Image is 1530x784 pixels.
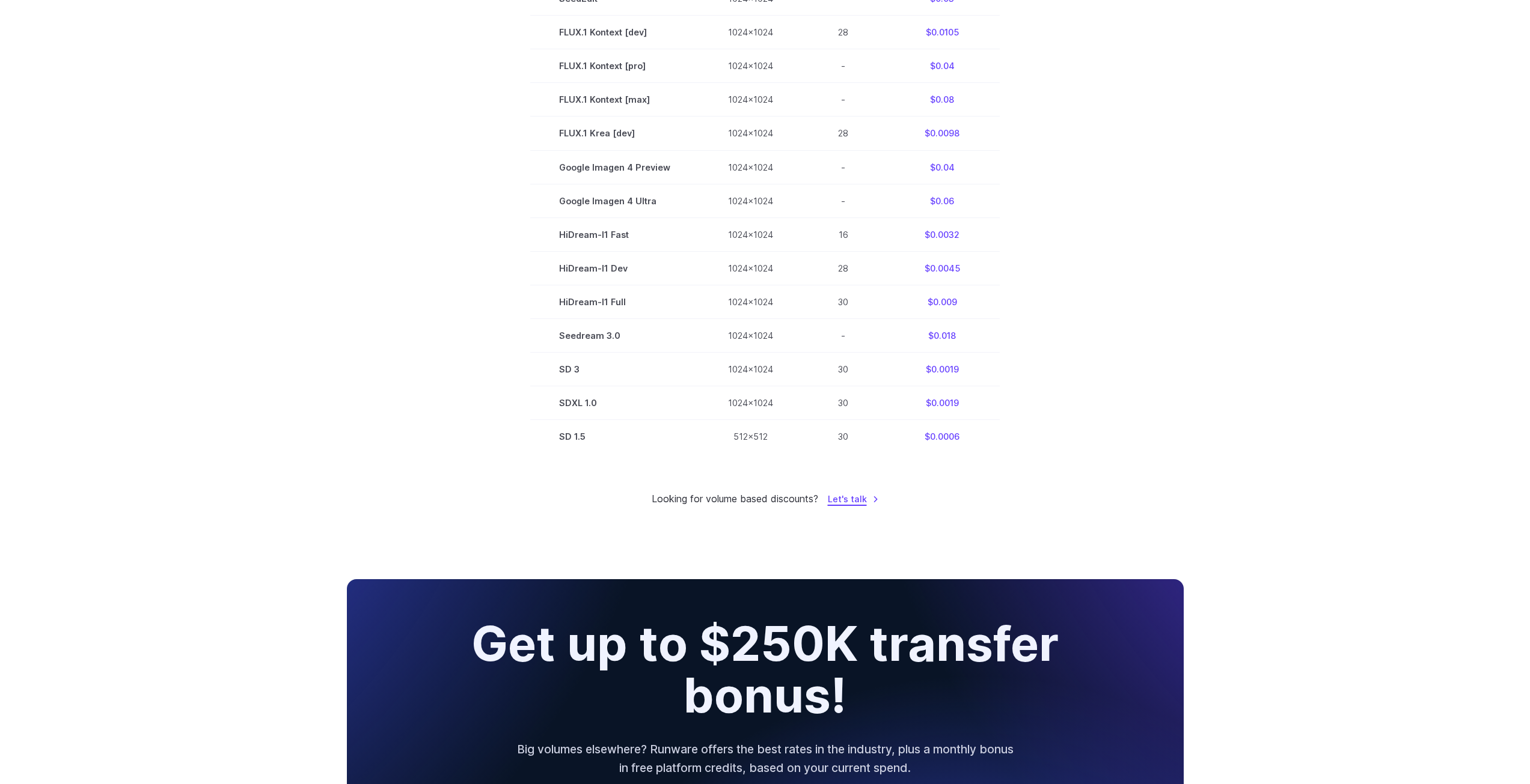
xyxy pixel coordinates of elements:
[884,49,1000,83] td: $0.04
[884,117,1000,150] td: $0.0098
[802,318,884,352] td: -
[802,217,884,251] td: 16
[884,217,1000,251] td: $0.0032
[884,352,1000,386] td: $0.0019
[530,16,699,49] td: FLUX.1 Kontext [dev]
[884,285,1000,318] td: $0.009
[802,386,884,419] td: 30
[802,251,884,285] td: 28
[828,492,879,506] a: Let's talk
[699,419,802,453] td: 512x512
[461,618,1069,722] h2: Get up to $250K transfer bonus!
[802,352,884,386] td: 30
[802,150,884,184] td: -
[530,386,699,419] td: SDXL 1.0
[802,184,884,217] td: -
[699,386,802,419] td: 1024x1024
[530,83,699,117] td: FLUX.1 Kontext [max]
[802,285,884,318] td: 30
[884,83,1000,117] td: $0.08
[802,83,884,117] td: -
[530,352,699,386] td: SD 3
[530,251,699,285] td: HiDream-I1 Dev
[699,184,802,217] td: 1024x1024
[699,49,802,83] td: 1024x1024
[530,117,699,150] td: FLUX.1 Krea [dev]
[884,386,1000,419] td: $0.0019
[699,352,802,386] td: 1024x1024
[884,419,1000,453] td: $0.0006
[699,150,802,184] td: 1024x1024
[515,740,1015,777] p: Big volumes elsewhere? Runware offers the best rates in the industry, plus a monthly bonus in fre...
[884,16,1000,49] td: $0.0105
[884,318,1000,352] td: $0.018
[530,419,699,453] td: SD 1.5
[530,49,699,83] td: FLUX.1 Kontext [pro]
[884,150,1000,184] td: $0.04
[530,150,699,184] td: Google Imagen 4 Preview
[530,217,699,251] td: HiDream-I1 Fast
[884,184,1000,217] td: $0.06
[802,49,884,83] td: -
[699,117,802,150] td: 1024x1024
[699,285,802,318] td: 1024x1024
[802,117,884,150] td: 28
[699,83,802,117] td: 1024x1024
[884,251,1000,285] td: $0.0045
[699,251,802,285] td: 1024x1024
[802,419,884,453] td: 30
[530,318,699,352] td: Seedream 3.0
[530,184,699,217] td: Google Imagen 4 Ultra
[530,285,699,318] td: HiDream-I1 Full
[699,217,802,251] td: 1024x1024
[652,491,818,507] small: Looking for volume based discounts?
[699,318,802,352] td: 1024x1024
[699,16,802,49] td: 1024x1024
[802,16,884,49] td: 28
